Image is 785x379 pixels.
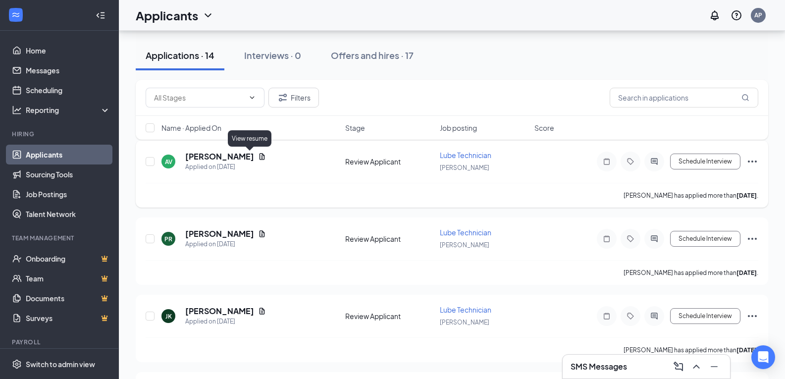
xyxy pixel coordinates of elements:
[670,308,740,324] button: Schedule Interview
[165,158,172,166] div: AV
[185,306,254,317] h5: [PERSON_NAME]
[648,312,660,320] svg: ActiveChat
[248,94,256,102] svg: ChevronDown
[610,88,758,108] input: Search in applications
[26,41,110,60] a: Home
[26,105,111,115] div: Reporting
[688,359,704,375] button: ChevronUp
[26,308,110,328] a: SurveysCrown
[26,184,110,204] a: Job Postings
[258,153,266,161] svg: Document
[258,230,266,238] svg: Document
[164,235,172,243] div: PR
[708,361,720,373] svg: Minimize
[746,156,758,167] svg: Ellipses
[673,361,684,373] svg: ComposeMessage
[26,249,110,269] a: OnboardingCrown
[26,164,110,184] a: Sourcing Tools
[601,158,613,165] svg: Note
[146,49,214,61] div: Applications · 14
[345,123,365,133] span: Stage
[26,269,110,288] a: TeamCrown
[571,361,627,372] h3: SMS Messages
[709,9,721,21] svg: Notifications
[228,130,271,147] div: View resume
[26,288,110,308] a: DocumentsCrown
[440,241,489,249] span: [PERSON_NAME]
[625,158,636,165] svg: Tag
[12,105,22,115] svg: Analysis
[268,88,319,108] button: Filter Filters
[185,317,266,326] div: Applied on [DATE]
[345,234,434,244] div: Review Applicant
[26,204,110,224] a: Talent Network
[624,346,758,354] p: [PERSON_NAME] has applied more than .
[202,9,214,21] svg: ChevronDown
[12,130,108,138] div: Hiring
[625,235,636,243] svg: Tag
[185,239,266,249] div: Applied on [DATE]
[751,345,775,369] div: Open Intercom Messenger
[736,192,757,199] b: [DATE]
[670,231,740,247] button: Schedule Interview
[185,151,254,162] h5: [PERSON_NAME]
[12,338,108,346] div: Payroll
[185,162,266,172] div: Applied on [DATE]
[671,359,686,375] button: ComposeMessage
[440,319,489,326] span: [PERSON_NAME]
[736,346,757,354] b: [DATE]
[746,310,758,322] svg: Ellipses
[258,307,266,315] svg: Document
[277,92,289,104] svg: Filter
[185,228,254,239] h5: [PERSON_NAME]
[331,49,414,61] div: Offers and hires · 17
[440,228,491,237] span: Lube Technician
[345,311,434,321] div: Review Applicant
[26,60,110,80] a: Messages
[26,145,110,164] a: Applicants
[624,191,758,200] p: [PERSON_NAME] has applied more than .
[136,7,198,24] h1: Applicants
[440,151,491,160] span: Lube Technician
[736,269,757,276] b: [DATE]
[741,94,749,102] svg: MagnifyingGlass
[648,158,660,165] svg: ActiveChat
[165,312,172,321] div: JK
[12,359,22,369] svg: Settings
[746,233,758,245] svg: Ellipses
[601,312,613,320] svg: Note
[534,123,554,133] span: Score
[26,359,95,369] div: Switch to admin view
[601,235,613,243] svg: Note
[161,123,221,133] span: Name · Applied On
[26,80,110,100] a: Scheduling
[625,312,636,320] svg: Tag
[345,157,434,166] div: Review Applicant
[154,92,244,103] input: All Stages
[440,164,489,171] span: [PERSON_NAME]
[706,359,722,375] button: Minimize
[754,11,762,19] div: AP
[690,361,702,373] svg: ChevronUp
[670,154,740,169] button: Schedule Interview
[440,305,491,314] span: Lube Technician
[624,269,758,277] p: [PERSON_NAME] has applied more than .
[731,9,742,21] svg: QuestionInfo
[11,10,21,20] svg: WorkstreamLogo
[96,10,105,20] svg: Collapse
[648,235,660,243] svg: ActiveChat
[244,49,301,61] div: Interviews · 0
[440,123,477,133] span: Job posting
[12,234,108,242] div: Team Management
